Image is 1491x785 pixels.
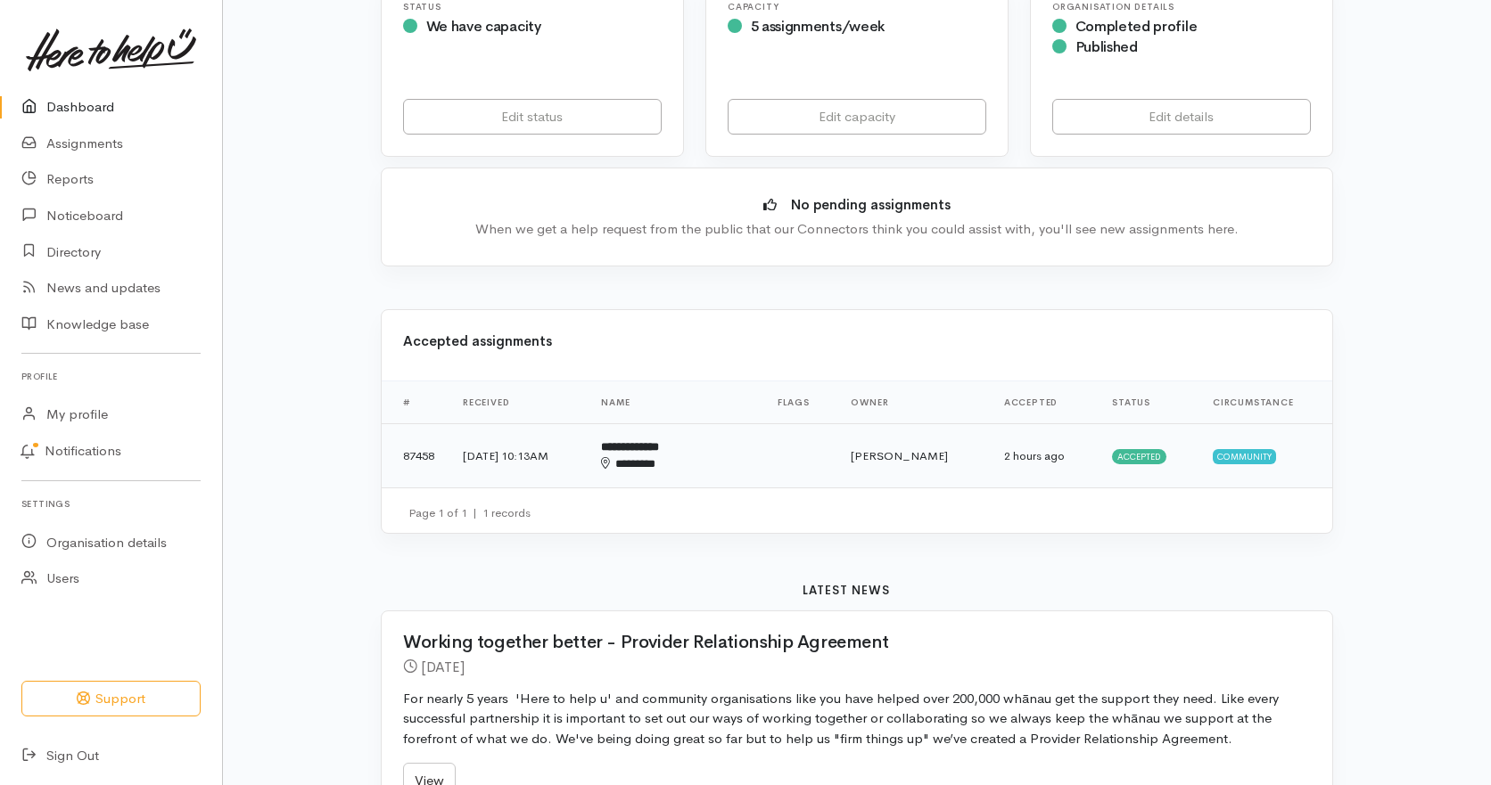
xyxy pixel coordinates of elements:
[449,380,587,423] th: Received
[1112,449,1166,463] span: Accepted
[382,423,449,487] td: 87458
[403,689,1311,749] p: For nearly 5 years 'Here to help u' and community organisations like you have helped over 200,000...
[728,99,986,135] a: Edit capacity
[1075,17,1198,36] span: Completed profile
[1098,380,1199,423] th: Status
[1004,448,1065,463] time: 2 hours ago
[728,2,986,12] h6: Capacity
[1213,449,1276,463] span: Community
[1199,380,1332,423] th: Circumstance
[403,2,662,12] h6: Status
[587,380,762,423] th: Name
[403,633,1289,652] h2: Working together better - Provider Relationship Agreement
[403,332,552,349] b: Accepted assignments
[449,423,587,487] td: [DATE] 10:13AM
[408,219,1306,240] div: When we get a help request from the public that our Connectors think you could assist with, you'l...
[403,99,662,135] a: Edit status
[763,380,837,423] th: Flags
[1052,2,1311,12] h6: Organisation Details
[751,17,885,36] span: 5 assignments/week
[836,380,989,423] th: Owner
[408,505,531,520] small: Page 1 of 1 1 records
[382,380,449,423] th: #
[421,658,465,676] time: [DATE]
[1052,99,1311,135] a: Edit details
[836,423,989,487] td: [PERSON_NAME]
[21,364,201,388] h6: Profile
[426,17,541,36] span: We have capacity
[473,505,477,520] span: |
[803,583,890,598] b: Latest news
[21,681,201,717] button: Support
[21,492,201,516] h6: Settings
[791,196,951,213] b: No pending assignments
[990,380,1098,423] th: Accepted
[1075,37,1138,56] span: Published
